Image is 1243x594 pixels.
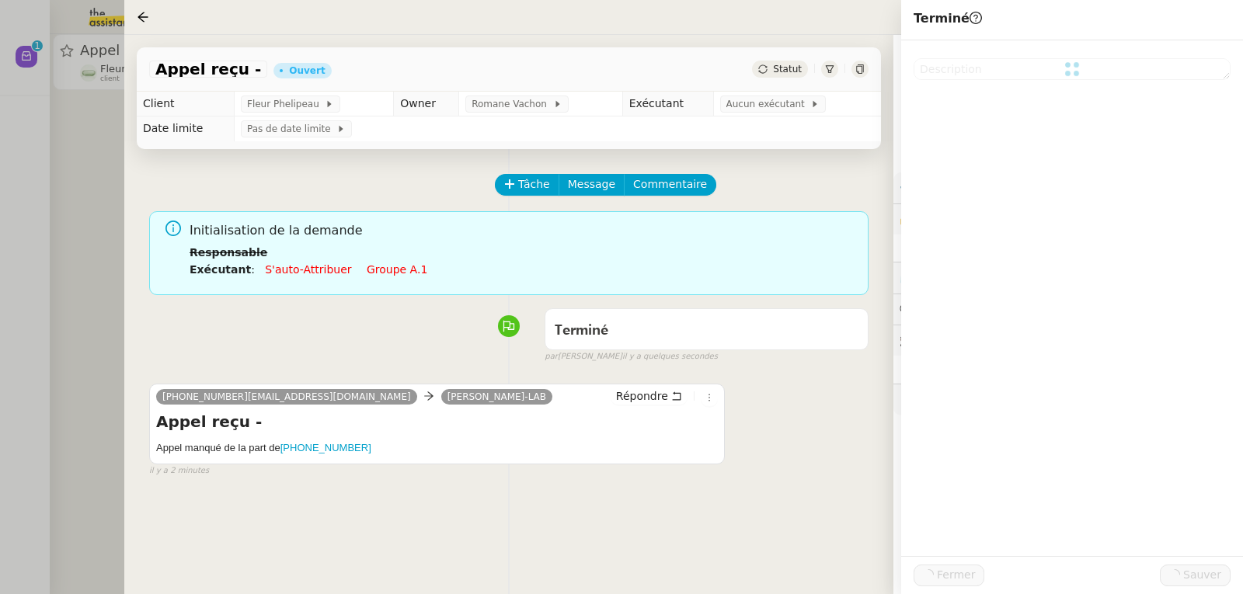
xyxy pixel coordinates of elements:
span: Commentaire [633,175,707,193]
div: ⚙️Procédures [893,172,1243,203]
span: Appel reçu - [155,61,261,77]
div: 🕵️Autres demandes en cours 2 [893,325,1243,356]
button: Répondre [611,387,688,405]
span: il y a quelques secondes [622,350,718,363]
span: Romane Vachon [472,96,552,112]
span: 🔐 [900,210,1001,228]
span: Terminé [555,324,608,338]
span: il y a 2 minutes [149,464,209,478]
button: Fermer [914,564,984,586]
span: ⚙️ [900,179,980,196]
div: ⏲️Tâches 0:00 [893,262,1243,293]
span: : [251,263,255,276]
span: [PHONE_NUMBER][EMAIL_ADDRESS][DOMAIN_NAME] [162,391,411,402]
td: Client [137,92,235,116]
span: Tâche [518,175,550,193]
span: Fleur Phelipeau [247,96,325,112]
b: Exécutant [190,263,251,276]
a: [PHONE_NUMBER] [280,442,371,453]
span: Aucun exécutant [726,96,811,112]
span: par [545,350,558,363]
b: Responsable [190,246,267,259]
td: Exécutant [622,92,713,116]
span: Répondre [616,388,668,404]
button: Sauver [1160,564,1231,586]
h4: Appel reçu - [156,411,718,432]
span: 🕵️ [900,334,1094,346]
div: Ouvert [289,66,325,75]
span: Terminé [914,11,982,26]
span: ⏲️ [900,271,1007,283]
span: Statut [773,64,802,75]
button: Message [559,174,625,196]
button: Tâche [495,174,559,196]
a: S'auto-attribuer [265,263,351,276]
span: 💬 [900,303,999,315]
span: Initialisation de la demande [190,221,856,241]
td: Date limite [137,116,235,141]
span: Message [568,175,615,193]
div: 💬Commentaires [893,294,1243,325]
a: Groupe a.1 [367,263,427,276]
span: Pas de date limite [247,121,336,137]
h5: Appel manqué de la part de [156,440,718,456]
span: 🧴 [900,393,948,405]
div: 🔐Données client [893,204,1243,234]
div: 🧴Autres [893,384,1243,415]
td: Owner [394,92,459,116]
small: [PERSON_NAME] [545,350,718,363]
button: Commentaire [624,174,716,196]
a: [PERSON_NAME]-LAB [441,390,552,404]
